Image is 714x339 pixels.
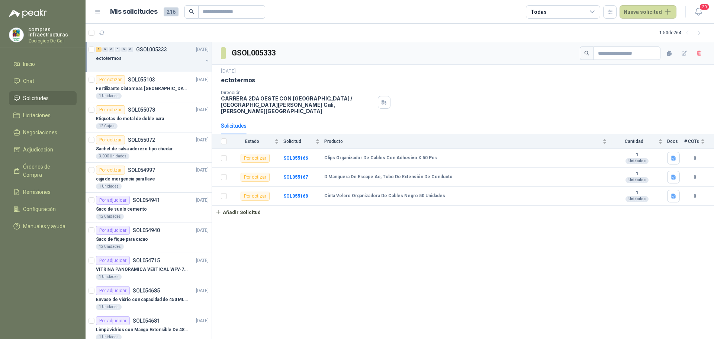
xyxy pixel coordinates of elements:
[128,137,155,143] p: SOL055072
[96,153,129,159] div: 3.000 Unidades
[96,123,118,129] div: 12 Cajas
[23,60,35,68] span: Inicio
[196,287,209,294] p: [DATE]
[625,196,649,202] div: Unidades
[611,152,663,158] b: 1
[699,3,710,10] span: 20
[23,94,49,102] span: Solicitudes
[96,244,124,250] div: 12 Unidades
[128,47,133,52] div: 0
[96,286,130,295] div: Por adjudicar
[128,107,155,112] p: SOL055078
[684,174,705,181] b: 0
[96,115,164,122] p: Etiquetas de metal de doble cara
[584,51,589,56] span: search
[212,206,714,218] a: Añadir Solicitud
[324,193,445,199] b: Cinta Velcro Organizadora De Cables Negro 50 Unidades
[136,47,167,52] p: GSOL005333
[196,76,209,83] p: [DATE]
[611,171,663,177] b: 1
[9,108,77,122] a: Licitaciones
[221,68,236,75] p: [DATE]
[232,47,277,59] h3: GSOL005333
[96,75,125,84] div: Por cotizar
[196,137,209,144] p: [DATE]
[96,236,148,243] p: Saco de fique para cacao
[86,283,212,313] a: Por adjudicarSOL054685[DATE] Envase de vidrio con capacidad de 450 ML – 9X8X8 CM Caja x 12 unidad...
[96,105,125,114] div: Por cotizar
[96,266,189,273] p: VITRINA PANORAMICA VERTICAL WPV-700FA
[241,154,270,163] div: Por cotizar
[96,274,122,280] div: 1 Unidades
[121,47,127,52] div: 0
[164,7,178,16] span: 216
[28,39,77,43] p: Zoologico De Cali
[96,326,189,333] p: Limpiavidrios con Mango Extensible De 48 a 78 cm
[96,296,189,303] p: Envase de vidrio con capacidad de 450 ML – 9X8X8 CM Caja x 12 unidades
[115,47,120,52] div: 0
[196,227,209,234] p: [DATE]
[86,163,212,193] a: Por cotizarSOL054997[DATE] caja de mergencia para llave1 Unidades
[23,145,53,154] span: Adjudicación
[9,143,77,157] a: Adjudicación
[283,156,308,161] a: SOL055166
[283,194,308,199] a: SOL055168
[96,55,122,62] p: ectotermos
[9,57,77,71] a: Inicio
[28,27,77,37] p: compras infraestructuras
[96,45,210,69] a: 3 0 0 0 0 0 GSOL005333[DATE] ectotermos
[9,125,77,140] a: Negociaciones
[684,134,714,149] th: # COTs
[283,175,308,180] a: SOL055167
[96,206,147,213] p: Saco de suelo cemento
[86,102,212,132] a: Por cotizarSOL055078[DATE] Etiquetas de metal de doble cara12 Cajas
[96,135,125,144] div: Por cotizar
[9,74,77,88] a: Chat
[96,316,130,325] div: Por adjudicar
[231,139,273,144] span: Estado
[133,288,160,293] p: SOL054685
[196,46,209,53] p: [DATE]
[241,173,270,182] div: Por cotizar
[133,198,160,203] p: SOL054941
[23,188,51,196] span: Remisiones
[96,183,122,189] div: 1 Unidades
[189,9,194,14] span: search
[684,193,705,200] b: 0
[231,134,283,149] th: Estado
[23,163,70,179] span: Órdenes de Compra
[324,139,601,144] span: Producto
[324,134,611,149] th: Producto
[23,222,65,230] span: Manuales y ayuda
[196,317,209,324] p: [DATE]
[221,95,375,114] p: CARRERA 2DA OESTE CON [GEOGRAPHIC_DATA] / [GEOGRAPHIC_DATA][PERSON_NAME] Cali , [PERSON_NAME][GEO...
[110,6,158,17] h1: Mis solicitudes
[659,27,705,39] div: 1 - 50 de 264
[531,8,546,16] div: Todas
[128,77,155,82] p: SOL055103
[96,176,155,183] p: caja de mergencia para llave
[283,139,314,144] span: Solicitud
[128,167,155,173] p: SOL054997
[212,206,264,218] button: Añadir Solicitud
[196,167,209,174] p: [DATE]
[96,196,130,205] div: Por adjudicar
[133,228,160,233] p: SOL054940
[625,158,649,164] div: Unidades
[9,28,23,42] img: Company Logo
[96,85,189,92] p: Fertilizante Diatomeas [GEOGRAPHIC_DATA] 25kg Polvo
[692,5,705,19] button: 20
[324,174,453,180] b: D Manguera De Escape Ac, Tubo De Extensión De Conducto
[96,145,173,153] p: Sachet de salsa aderezo tipo chedar
[611,139,657,144] span: Cantidad
[96,304,122,310] div: 1 Unidades
[96,166,125,175] div: Por cotizar
[324,155,437,161] b: Clips Organizador De Cables Con Adhesivo X 50 Pcs
[102,47,108,52] div: 0
[86,253,212,283] a: Por adjudicarSOL054715[DATE] VITRINA PANORAMICA VERTICAL WPV-700FA1 Unidades
[86,193,212,223] a: Por adjudicarSOL054941[DATE] Saco de suelo cemento12 Unidades
[667,134,684,149] th: Docs
[196,106,209,113] p: [DATE]
[96,226,130,235] div: Por adjudicar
